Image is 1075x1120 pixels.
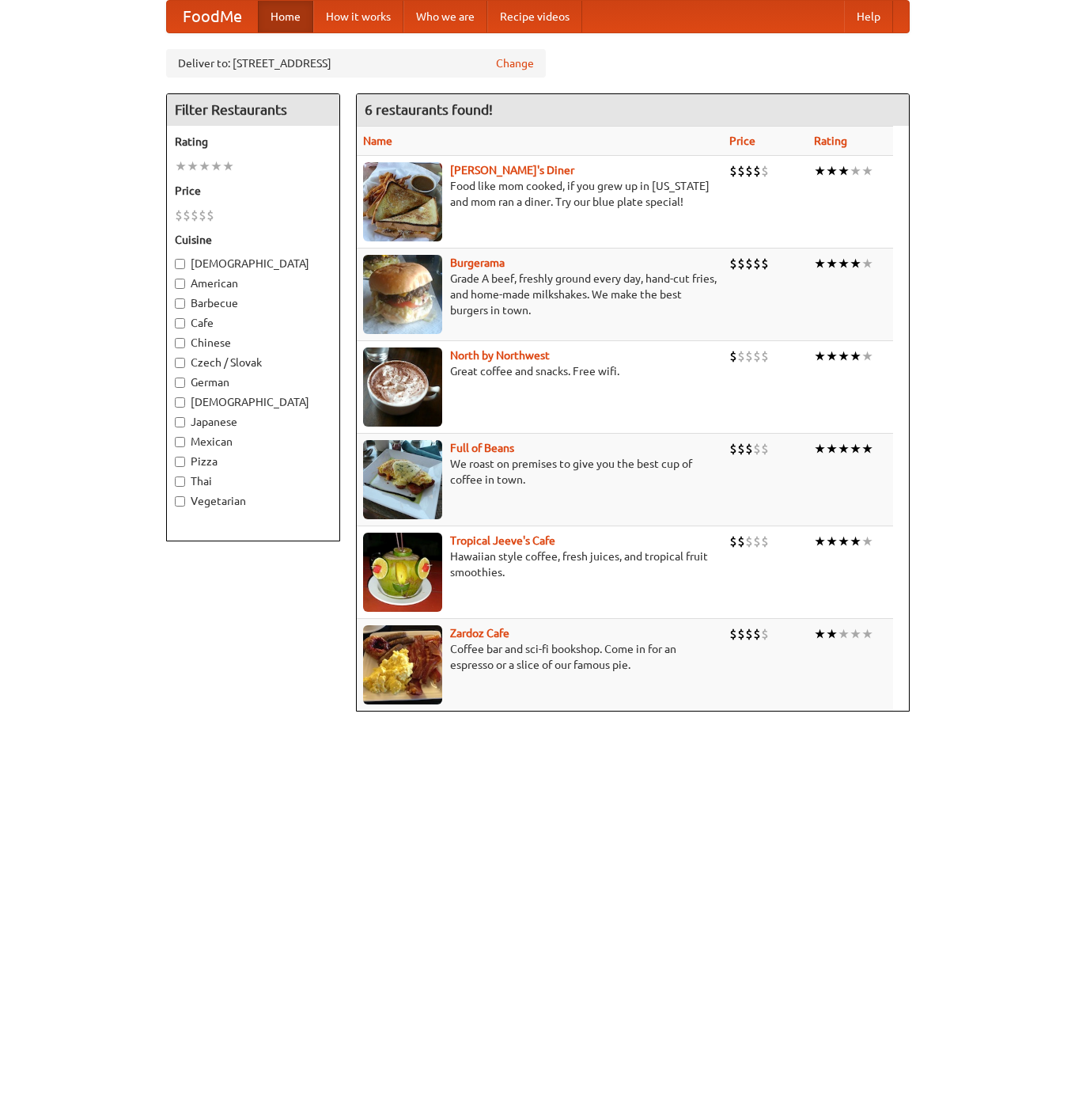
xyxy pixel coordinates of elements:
[753,255,761,272] li: $
[745,625,753,643] li: $
[363,549,717,580] p: Hawaiian style coffee, fresh juices, and tropical fruit smoothies.
[450,256,505,269] a: Burgerama
[175,394,331,410] label: [DEMOGRAPHIC_DATA]
[199,207,206,224] li: $
[222,158,234,175] li: ★
[729,162,737,180] li: $
[175,476,185,487] input: Thai
[826,533,838,550] li: ★
[861,162,873,180] li: ★
[363,625,442,704] img: zardoz.jpg
[737,255,745,272] li: $
[175,338,185,348] input: Chinese
[175,417,185,427] input: Japanese
[450,442,514,454] a: Full of Beans
[175,496,185,507] input: Vegetarian
[753,533,761,550] li: $
[365,102,493,117] ng-pluralize: 6 restaurants found!
[363,440,442,519] img: beans.jpg
[363,363,717,379] p: Great coffee and snacks. Free wifi.
[183,207,191,224] li: $
[450,627,509,640] a: Zardoz Cafe
[175,335,331,351] label: Chinese
[175,414,331,430] label: Japanese
[175,315,331,331] label: Cafe
[761,440,769,457] li: $
[850,255,861,272] li: ★
[814,162,826,180] li: ★
[363,456,717,488] p: We roast on premises to give you the best cup of coffee in town.
[175,259,185,269] input: [DEMOGRAPHIC_DATA]
[175,158,187,175] li: ★
[745,440,753,457] li: $
[487,1,582,32] a: Recipe videos
[175,397,185,408] input: [DEMOGRAPHIC_DATA]
[861,440,873,457] li: ★
[187,158,199,175] li: ★
[363,255,442,334] img: burgerama.jpg
[850,533,861,550] li: ★
[210,158,222,175] li: ★
[737,533,745,550] li: $
[761,162,769,180] li: $
[814,347,826,365] li: ★
[826,440,838,457] li: ★
[826,347,838,365] li: ★
[761,255,769,272] li: $
[737,440,745,457] li: $
[737,347,745,365] li: $
[850,440,861,457] li: ★
[258,1,313,32] a: Home
[826,255,838,272] li: ★
[745,347,753,365] li: $
[761,347,769,365] li: $
[166,49,546,78] div: Deliver to: [STREET_ADDRESS]
[861,625,873,643] li: ★
[850,625,861,643] li: ★
[729,440,737,457] li: $
[844,1,893,32] a: Help
[729,533,737,550] li: $
[313,1,403,32] a: How it works
[814,625,826,643] li: ★
[191,207,199,224] li: $
[175,434,331,450] label: Mexican
[199,158,210,175] li: ★
[826,625,838,643] li: ★
[814,135,847,147] a: Rating
[861,347,873,365] li: ★
[363,533,442,612] img: jeeves.jpg
[850,162,861,180] li: ★
[814,255,826,272] li: ★
[729,255,737,272] li: $
[363,347,442,427] img: north.jpg
[175,275,331,291] label: American
[450,164,574,177] a: [PERSON_NAME]'s Diner
[737,162,745,180] li: $
[838,440,850,457] li: ★
[175,295,331,311] label: Barbecue
[450,349,550,362] a: North by Northwest
[175,378,185,388] input: German
[403,1,487,32] a: Who we are
[363,641,717,673] p: Coffee bar and sci-fi bookshop. Come in for an espresso or a slice of our famous pie.
[814,533,826,550] li: ★
[838,533,850,550] li: ★
[737,625,745,643] li: $
[861,533,873,550] li: ★
[167,1,258,32] a: FoodMe
[729,625,737,643] li: $
[861,255,873,272] li: ★
[363,135,392,147] a: Name
[175,473,331,489] label: Thai
[175,358,185,368] input: Czech / Slovak
[175,318,185,328] input: Cafe
[729,135,755,147] a: Price
[175,279,185,289] input: American
[167,94,339,126] h4: Filter Restaurants
[850,347,861,365] li: ★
